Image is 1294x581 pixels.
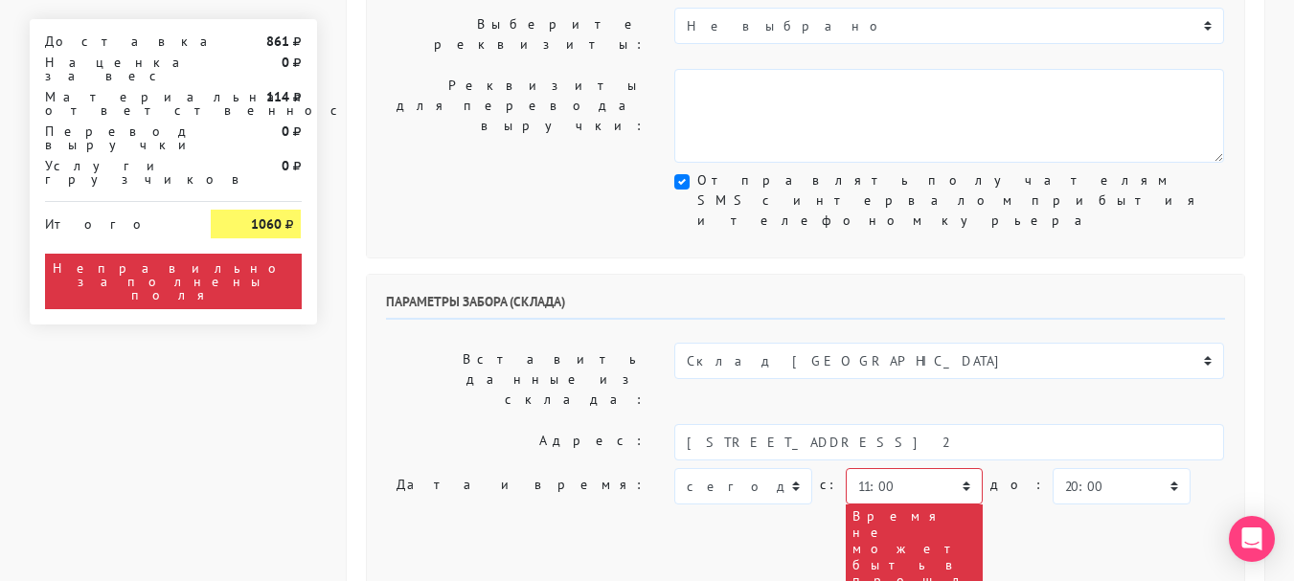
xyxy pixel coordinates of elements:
label: Выберите реквизиты: [372,8,661,61]
label: Вставить данные из склада: [372,343,661,416]
div: Услуги грузчиков [31,159,197,186]
label: Отправлять получателям SMS с интервалом прибытия и телефоном курьера [697,170,1224,231]
div: Неправильно заполнены поля [45,254,302,309]
div: Open Intercom Messenger [1229,516,1275,562]
div: Итого [45,210,183,231]
strong: 0 [282,123,289,140]
strong: 0 [282,54,289,71]
h6: Параметры забора (склада) [386,294,1225,320]
div: Перевод выручки [31,124,197,151]
div: Доставка [31,34,197,48]
label: c: [820,468,838,502]
div: Наценка за вес [31,56,197,82]
label: до: [990,468,1045,502]
label: Адрес: [372,424,661,460]
strong: 114 [266,88,289,105]
div: Материальная ответственность [31,90,197,117]
strong: 861 [266,33,289,50]
label: Реквизиты для перевода выручки: [372,69,661,163]
strong: 0 [282,157,289,174]
strong: 1060 [251,215,282,233]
